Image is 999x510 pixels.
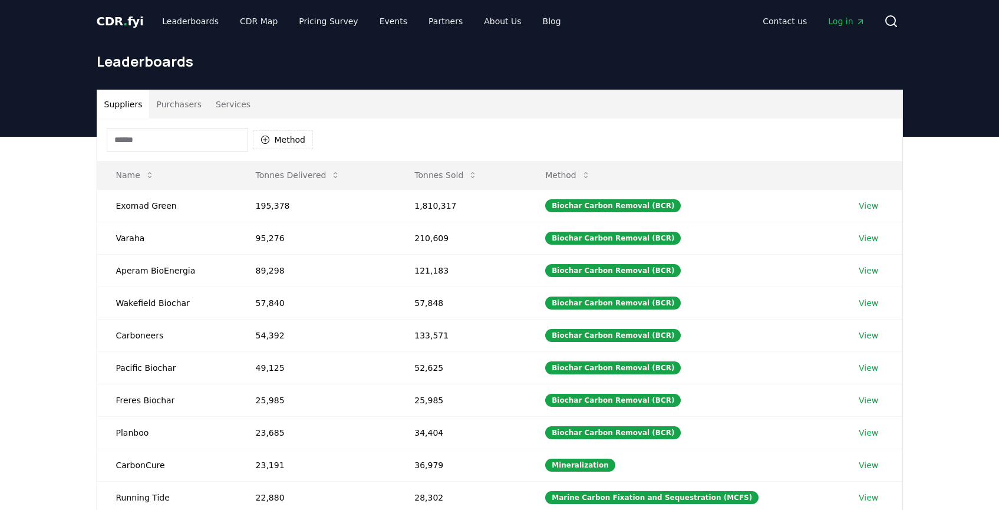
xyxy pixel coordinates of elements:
span: . [123,14,127,28]
td: 57,840 [237,287,396,319]
a: Leaderboards [153,11,228,32]
a: View [859,492,878,504]
button: Services [209,90,258,119]
a: View [859,459,878,471]
button: Method [253,130,314,149]
td: 54,392 [237,319,396,351]
a: CDR.fyi [97,13,144,29]
div: Biochar Carbon Removal (BCR) [545,199,681,212]
a: Blog [533,11,571,32]
div: Biochar Carbon Removal (BCR) [545,297,681,310]
td: Carboneers [97,319,237,351]
a: Pricing Survey [289,11,367,32]
a: View [859,330,878,341]
div: Biochar Carbon Removal (BCR) [545,329,681,342]
div: Biochar Carbon Removal (BCR) [545,426,681,439]
a: View [859,265,878,277]
td: Pacific Biochar [97,351,237,384]
td: 121,183 [395,254,526,287]
a: View [859,232,878,244]
h1: Leaderboards [97,52,903,71]
a: View [859,362,878,374]
a: Events [370,11,417,32]
td: 23,191 [237,449,396,481]
span: CDR fyi [97,14,144,28]
div: Mineralization [545,459,615,472]
a: Partners [419,11,472,32]
div: Biochar Carbon Removal (BCR) [545,232,681,245]
div: Biochar Carbon Removal (BCR) [545,264,681,277]
td: Wakefield Biochar [97,287,237,319]
button: Name [107,163,164,187]
div: Biochar Carbon Removal (BCR) [545,394,681,407]
button: Tonnes Delivered [246,163,350,187]
a: View [859,394,878,406]
button: Suppliers [97,90,150,119]
a: Contact us [753,11,816,32]
td: 133,571 [395,319,526,351]
td: 57,848 [395,287,526,319]
a: Log in [819,11,874,32]
td: 49,125 [237,351,396,384]
td: 195,378 [237,189,396,222]
span: Log in [828,15,865,27]
button: Tonnes Sold [405,163,487,187]
td: 89,298 [237,254,396,287]
td: Aperam BioEnergia [97,254,237,287]
td: 36,979 [395,449,526,481]
button: Purchasers [149,90,209,119]
td: 25,985 [237,384,396,416]
td: Exomad Green [97,189,237,222]
td: 23,685 [237,416,396,449]
a: About Us [474,11,530,32]
button: Method [536,163,600,187]
td: Freres Biochar [97,384,237,416]
a: View [859,297,878,309]
nav: Main [153,11,570,32]
nav: Main [753,11,874,32]
td: Varaha [97,222,237,254]
td: 52,625 [395,351,526,384]
a: View [859,427,878,439]
div: Biochar Carbon Removal (BCR) [545,361,681,374]
td: Planboo [97,416,237,449]
td: 1,810,317 [395,189,526,222]
td: 210,609 [395,222,526,254]
td: CarbonCure [97,449,237,481]
td: 95,276 [237,222,396,254]
td: 25,985 [395,384,526,416]
div: Marine Carbon Fixation and Sequestration (MCFS) [545,491,759,504]
a: CDR Map [230,11,287,32]
td: 34,404 [395,416,526,449]
a: View [859,200,878,212]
